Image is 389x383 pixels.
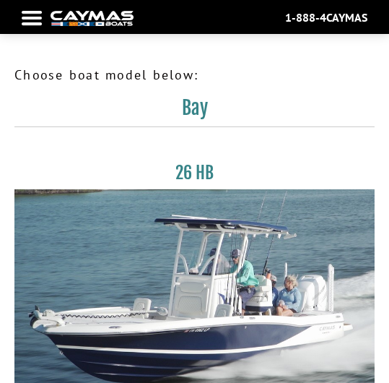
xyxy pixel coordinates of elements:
h3: 26 HB [14,162,375,184]
p: Choose boat model below: [14,65,375,85]
img: white-logo-c9c8dbefe5ff5ceceb0f0178aa75bf4bb51f6bca0971e226c86eb53dfe498488.png [51,11,134,26]
h2: Bay [14,96,375,127]
div: 1-888-4CAYMAS [285,10,367,25]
